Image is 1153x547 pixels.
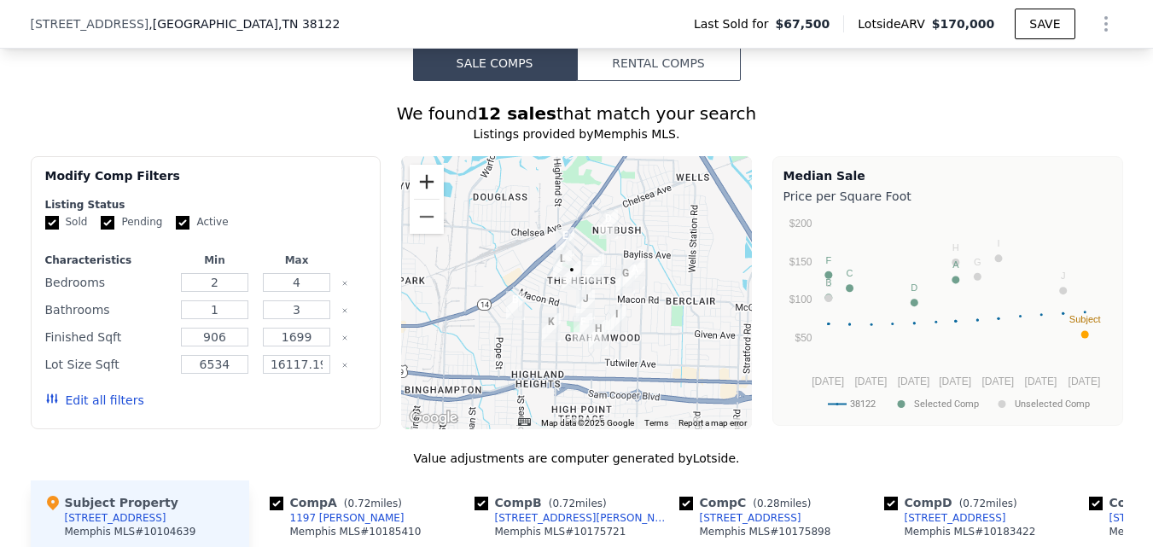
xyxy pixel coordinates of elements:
button: Rental Comps [577,45,741,81]
button: Zoom out [410,200,444,234]
div: Comp C [679,494,818,511]
span: [STREET_ADDRESS] [31,15,149,32]
div: Memphis MLS # 10183422 [905,525,1036,538]
div: [STREET_ADDRESS] [905,511,1006,525]
div: 3663 Rhea Ave [576,290,595,319]
text: $100 [789,294,812,306]
div: 866 Homer St [574,313,592,342]
text: [DATE] [897,375,929,387]
text: [DATE] [854,375,887,387]
button: Clear [341,307,348,314]
div: Price per Square Foot [783,184,1112,208]
div: Memphis MLS # 10185410 [290,525,422,538]
div: Listing Status [45,198,367,212]
span: , TN 38122 [278,17,340,31]
span: Lotside ARV [858,15,931,32]
div: Modify Comp Filters [45,167,367,198]
div: 3581 Rockwood Ave [562,261,581,290]
text: I [997,238,999,248]
span: ( miles) [542,498,614,509]
div: Max [259,253,335,267]
button: Clear [341,362,348,369]
span: Last Sold for [694,15,776,32]
img: Google [405,407,462,429]
text: [DATE] [981,375,1014,387]
label: Active [176,215,228,230]
div: 3465 Coleman Ave [542,313,561,342]
div: Median Sale [783,167,1112,184]
button: Clear [341,335,348,341]
div: 1499 Salem St [599,210,618,239]
text: Subject [1069,314,1100,324]
input: Sold [45,216,59,230]
text: A [952,259,959,270]
button: Keyboard shortcuts [518,418,530,426]
text: [DATE] [1024,375,1057,387]
svg: A chart. [783,208,1112,422]
span: 0.72 [963,498,986,509]
span: , [GEOGRAPHIC_DATA] [148,15,340,32]
a: 1197 [PERSON_NAME] [270,511,405,525]
div: [STREET_ADDRESS][PERSON_NAME] [495,511,673,525]
div: 1169 Vernon Cv [616,265,635,294]
text: Selected Comp [914,399,979,410]
div: Bathrooms [45,298,171,322]
text: C [846,268,853,278]
div: Subject Property [44,494,178,511]
text: 38122 [850,399,876,410]
div: 3863 Guernsey Ave [608,306,626,335]
div: Comp B [475,494,614,511]
text: G [974,257,981,267]
div: Memphis MLS # 10104639 [65,525,196,538]
a: [STREET_ADDRESS][PERSON_NAME] [475,511,673,525]
div: Value adjustments are computer generated by Lotside . [31,450,1123,467]
text: [DATE] [812,375,844,387]
div: 1197 [PERSON_NAME] [290,511,405,525]
div: Lot Size Sqft [45,352,171,376]
div: 1197 Bradbury Cv [626,260,644,289]
div: 3529 Vernon Ave [553,250,572,279]
span: ( miles) [337,498,409,509]
span: $170,000 [932,17,995,31]
text: $200 [789,218,812,230]
div: [STREET_ADDRESS] [65,511,166,525]
button: Clear [341,280,348,287]
a: Report a map error [678,418,747,428]
text: B [825,277,831,288]
strong: 12 sales [477,103,556,124]
text: D [911,282,917,293]
span: ( miles) [952,498,1024,509]
div: 3535 Mayfair Ave [556,227,574,256]
span: Map data ©2025 Google [541,418,634,428]
text: L [825,278,830,288]
div: Characteristics [45,253,171,267]
span: $67,500 [776,15,830,32]
div: Min [177,253,252,267]
button: Zoom in [410,165,444,199]
a: [STREET_ADDRESS] [884,511,1006,525]
span: ( miles) [746,498,818,509]
button: Sale Comps [413,45,577,81]
a: [STREET_ADDRESS] [679,511,801,525]
a: Terms (opens in new tab) [644,418,668,428]
div: Comp A [270,494,409,511]
text: F [825,255,831,265]
input: Active [176,216,189,230]
text: $50 [795,332,812,344]
text: [DATE] [939,375,971,387]
text: [DATE] [1068,375,1100,387]
button: Edit all filters [45,392,144,409]
div: Finished Sqft [45,325,171,349]
div: 3259 Lamphier Ave [506,291,525,320]
div: [STREET_ADDRESS] [700,511,801,525]
div: Listings provided by Memphis MLS . [31,125,1123,143]
div: Bedrooms [45,271,171,294]
span: 0.72 [552,498,575,509]
label: Sold [45,215,88,230]
button: Show Options [1089,7,1123,41]
button: SAVE [1015,9,1074,39]
div: We found that match your search [31,102,1123,125]
div: Comp D [884,494,1024,511]
div: Memphis MLS # 10175898 [700,525,831,538]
